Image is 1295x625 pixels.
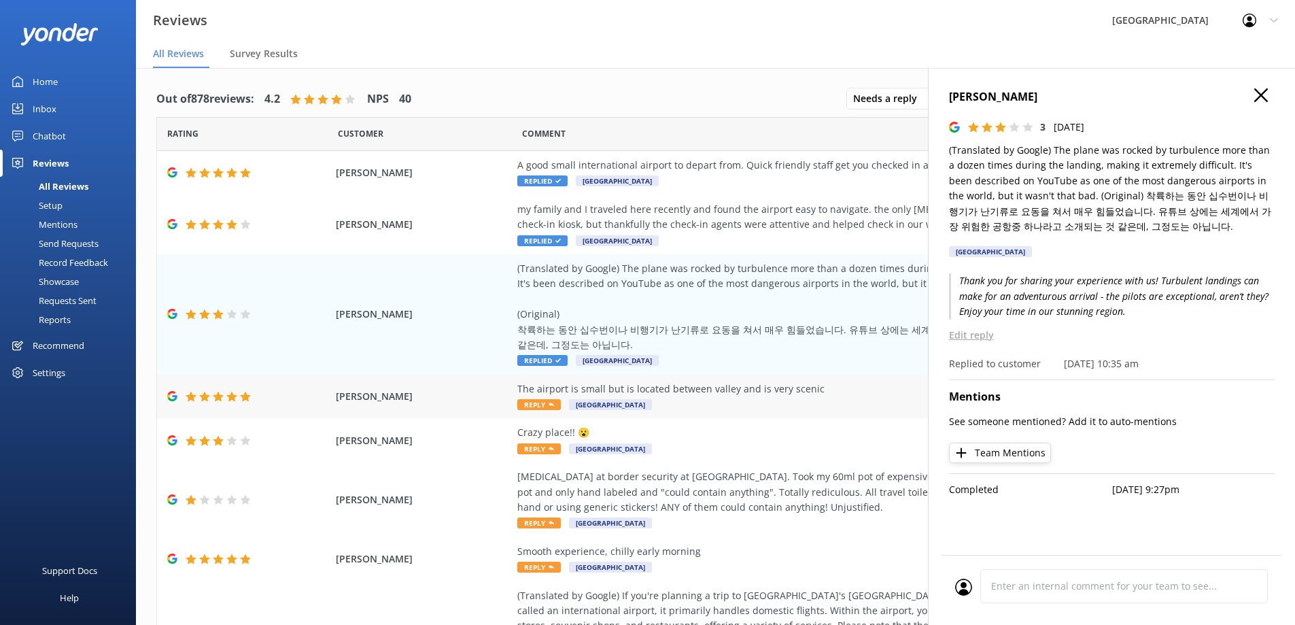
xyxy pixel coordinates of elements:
[949,273,1275,319] p: Thank you for sharing your experience with us! Turbulent landings can make for an adventurous arr...
[156,90,254,108] h4: Out of 878 reviews:
[1040,120,1046,133] span: 3
[8,272,79,291] div: Showcase
[33,95,56,122] div: Inbox
[853,91,925,106] span: Needs a reply
[517,544,1136,559] div: Smooth experience, chilly early morning
[336,552,511,567] span: [PERSON_NAME]
[8,177,88,196] div: All Reviews
[8,291,97,310] div: Requests Sent
[517,235,568,246] span: Replied
[576,355,659,366] span: [GEOGRAPHIC_DATA]
[8,215,136,234] a: Mentions
[1254,88,1268,103] button: Close
[336,492,511,507] span: [PERSON_NAME]
[153,10,207,31] h3: Reviews
[569,443,652,454] span: [GEOGRAPHIC_DATA]
[949,88,1275,106] h4: [PERSON_NAME]
[517,469,1136,515] div: [MEDICAL_DATA] at border security at [GEOGRAPHIC_DATA]. Took my 60ml pot of expensive conditioner...
[569,562,652,573] span: [GEOGRAPHIC_DATA]
[167,127,198,140] span: Date
[517,355,568,366] span: Replied
[8,234,99,253] div: Send Requests
[517,425,1136,440] div: Crazy place!! 😮
[576,175,659,186] span: [GEOGRAPHIC_DATA]
[338,127,383,140] span: Date
[949,482,1112,497] p: Completed
[517,261,1136,352] div: (Translated by Google) The plane was rocked by turbulence more than a dozen times during the land...
[399,90,411,108] h4: 40
[8,177,136,196] a: All Reviews
[517,562,561,573] span: Reply
[33,150,69,177] div: Reviews
[576,235,659,246] span: [GEOGRAPHIC_DATA]
[33,68,58,95] div: Home
[1112,482,1275,497] p: [DATE] 9:27pm
[33,122,66,150] div: Chatbot
[569,399,652,410] span: [GEOGRAPHIC_DATA]
[33,359,65,386] div: Settings
[20,23,99,46] img: yonder-white-logo.png
[8,310,136,329] a: Reports
[517,399,561,410] span: Reply
[517,175,568,186] span: Replied
[336,433,511,448] span: [PERSON_NAME]
[517,443,561,454] span: Reply
[8,291,136,310] a: Requests Sent
[949,443,1051,463] button: Team Mentions
[8,253,108,272] div: Record Feedback
[8,196,63,215] div: Setup
[8,234,136,253] a: Send Requests
[153,47,204,61] span: All Reviews
[522,127,566,140] span: Question
[1064,356,1139,371] p: [DATE] 10:35 am
[955,579,972,596] img: user_profile.svg
[949,328,1275,343] p: Edit reply
[517,518,561,528] span: Reply
[949,246,1032,257] div: [GEOGRAPHIC_DATA]
[517,382,1136,396] div: The airport is small but is located between valley and is very scenic
[336,389,511,404] span: [PERSON_NAME]
[336,165,511,180] span: [PERSON_NAME]
[517,202,1136,233] div: my family and I traveled here recently and found the airport easy to navigate. the only [MEDICAL_...
[569,518,652,528] span: [GEOGRAPHIC_DATA]
[949,414,1275,429] p: See someone mentioned? Add it to auto-mentions
[33,332,84,359] div: Recommend
[1054,120,1084,135] p: [DATE]
[42,557,97,584] div: Support Docs
[264,90,280,108] h4: 4.2
[8,310,71,329] div: Reports
[336,217,511,232] span: [PERSON_NAME]
[8,272,136,291] a: Showcase
[8,253,136,272] a: Record Feedback
[230,47,298,61] span: Survey Results
[517,158,1136,173] div: A good small international airport to depart from. Quick friendly staff get you checked in and th...
[8,215,77,234] div: Mentions
[949,356,1041,371] p: Replied to customer
[949,388,1275,406] h4: Mentions
[60,584,79,611] div: Help
[336,307,511,322] span: [PERSON_NAME]
[367,90,389,108] h4: NPS
[949,143,1275,234] p: (Translated by Google) The plane was rocked by turbulence more than a dozen times during the land...
[8,196,136,215] a: Setup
